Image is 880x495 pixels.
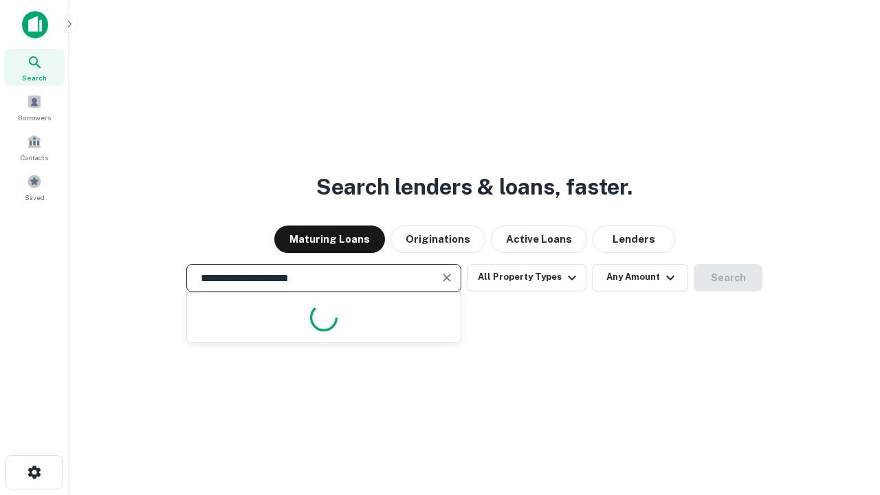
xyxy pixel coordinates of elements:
[21,152,48,163] span: Contacts
[4,129,65,166] a: Contacts
[22,72,47,83] span: Search
[4,89,65,126] a: Borrowers
[22,11,48,38] img: capitalize-icon.png
[274,225,385,253] button: Maturing Loans
[4,49,65,86] a: Search
[390,225,485,253] button: Originations
[437,268,456,287] button: Clear
[18,112,51,123] span: Borrowers
[4,168,65,206] a: Saved
[467,264,586,291] button: All Property Types
[316,170,632,203] h3: Search lenders & loans, faster.
[593,225,675,253] button: Lenders
[491,225,587,253] button: Active Loans
[592,264,688,291] button: Any Amount
[811,385,880,451] iframe: Chat Widget
[25,192,45,203] span: Saved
